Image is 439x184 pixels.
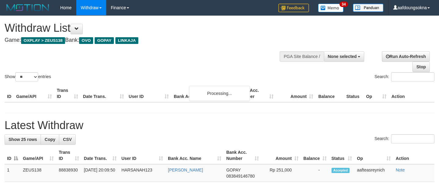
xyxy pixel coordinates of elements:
span: Copy [45,137,55,142]
a: Copy [41,134,59,145]
button: None selected [324,51,365,62]
h4: Game: Bank: [5,37,287,43]
a: Run Auto-Refresh [382,51,430,62]
div: Processing... [189,86,250,101]
th: Op: activate to sort column ascending [354,147,393,164]
a: CSV [59,134,76,145]
th: Date Trans.: activate to sort column ascending [82,147,119,164]
td: 88838930 [56,164,81,182]
th: Bank Acc. Name [171,85,236,102]
th: Bank Acc. Name: activate to sort column ascending [165,147,224,164]
th: User ID [126,85,172,102]
span: GOPAY [95,37,114,44]
img: MOTION_logo.png [5,3,51,12]
img: Feedback.jpg [278,4,309,12]
th: Bank Acc. Number [236,85,276,102]
input: Search: [391,134,434,143]
th: Trans ID [54,85,81,102]
span: OVO [79,37,93,44]
th: Game/API [14,85,54,102]
a: [PERSON_NAME] [168,168,203,172]
a: Show 25 rows [5,134,41,145]
img: panduan.png [353,4,383,12]
td: ZEUS138 [20,164,56,182]
th: Amount: activate to sort column ascending [261,147,301,164]
h1: Latest Withdraw [5,119,434,132]
th: User ID: activate to sort column ascending [119,147,165,164]
td: 1 [5,164,20,182]
a: Stop [412,62,430,72]
th: Op [364,85,389,102]
td: - [301,164,329,182]
th: Amount [276,85,316,102]
td: Rp 251,000 [261,164,301,182]
th: Action [393,147,434,164]
th: Bank Acc. Number: activate to sort column ascending [224,147,261,164]
th: Game/API: activate to sort column ascending [20,147,56,164]
img: Button%20Memo.svg [318,4,344,12]
span: Show 25 rows [9,137,37,142]
td: [DATE] 20:09:50 [82,164,119,182]
input: Search: [391,72,434,81]
td: aafteasreynich [354,164,393,182]
th: Status: activate to sort column ascending [329,147,355,164]
span: GOPAY [226,168,241,172]
td: HARSANAH123 [119,164,165,182]
a: Note [396,168,405,172]
th: Balance [316,85,344,102]
span: Copy 083849146780 to clipboard [226,174,255,179]
label: Search: [375,134,434,143]
select: Showentries [15,72,38,81]
span: OXPLAY > ZEUS138 [21,37,65,44]
th: Trans ID: activate to sort column ascending [56,147,81,164]
th: ID: activate to sort column descending [5,147,20,164]
span: None selected [328,54,357,59]
th: Status [344,85,364,102]
span: 34 [339,2,348,7]
div: PGA Site Balance / [280,51,324,62]
span: CSV [63,137,72,142]
th: Date Trans. [81,85,126,102]
th: Action [389,85,434,102]
span: Accepted [332,168,350,173]
span: LINKAJA [115,37,138,44]
h1: Withdraw List [5,22,287,34]
th: ID [5,85,14,102]
label: Show entries [5,72,51,81]
th: Balance: activate to sort column ascending [301,147,329,164]
label: Search: [375,72,434,81]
